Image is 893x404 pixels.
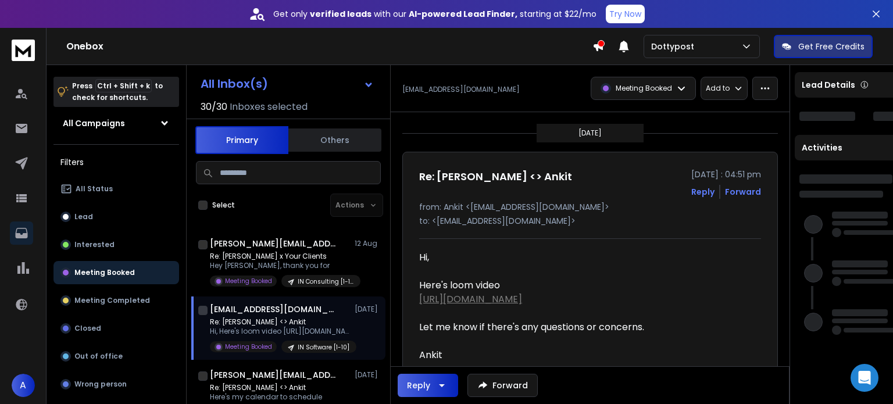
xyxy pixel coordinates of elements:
[691,169,761,180] p: [DATE] : 04:51 pm
[53,345,179,368] button: Out of office
[53,112,179,135] button: All Campaigns
[210,369,338,381] h1: [PERSON_NAME][EMAIL_ADDRESS][DOMAIN_NAME]
[210,303,338,315] h1: [EMAIL_ADDRESS][DOMAIN_NAME]
[53,289,179,312] button: Meeting Completed
[210,238,338,249] h1: [PERSON_NAME][EMAIL_ADDRESS][DOMAIN_NAME]
[210,317,349,327] p: Re: [PERSON_NAME] <> Ankit
[201,78,268,90] h1: All Inbox(s)
[398,374,458,397] button: Reply
[851,364,878,392] div: Open Intercom Messenger
[191,72,383,95] button: All Inbox(s)
[53,233,179,256] button: Interested
[288,127,381,153] button: Others
[419,278,752,292] div: Here's loom video
[210,252,349,261] p: Re: [PERSON_NAME] x Your Clients
[409,8,517,20] strong: AI-powered Lead Finder,
[725,186,761,198] div: Forward
[225,342,272,351] p: Meeting Booked
[53,154,179,170] h3: Filters
[774,35,873,58] button: Get Free Credits
[419,169,572,185] h1: Re: [PERSON_NAME] <> Ankit
[606,5,645,23] button: Try Now
[76,184,113,194] p: All Status
[12,374,35,397] button: A
[419,251,752,264] div: Hi,
[210,383,349,392] p: Re: [PERSON_NAME] <> Ankit
[310,8,372,20] strong: verified leads
[74,352,123,361] p: Out of office
[419,201,761,213] p: from: Ankit <[EMAIL_ADDRESS][DOMAIN_NAME]>
[355,370,381,380] p: [DATE]
[691,186,715,198] button: Reply
[210,392,349,402] p: Here's my calendar to schedule
[12,40,35,61] img: logo
[74,212,93,221] p: Lead
[419,348,752,362] div: Ankit
[230,100,308,114] h3: Inboxes selected
[53,177,179,201] button: All Status
[616,84,672,93] p: Meeting Booked
[95,79,152,92] span: Ctrl + Shift + k
[74,296,150,305] p: Meeting Completed
[74,268,135,277] p: Meeting Booked
[355,305,381,314] p: [DATE]
[201,100,227,114] span: 30 / 30
[66,40,592,53] h1: Onebox
[53,373,179,396] button: Wrong person
[195,126,288,154] button: Primary
[63,117,125,129] h1: All Campaigns
[273,8,596,20] p: Get only with our starting at $22/mo
[467,374,538,397] button: Forward
[210,261,349,270] p: Hey [PERSON_NAME], thank you for
[402,85,520,94] p: [EMAIL_ADDRESS][DOMAIN_NAME]
[798,41,865,52] p: Get Free Credits
[298,343,349,352] p: IN Software [1-10]
[53,317,179,340] button: Closed
[225,277,272,285] p: Meeting Booked
[802,79,855,91] p: Lead Details
[53,205,179,228] button: Lead
[53,261,179,284] button: Meeting Booked
[72,80,163,103] p: Press to check for shortcuts.
[706,84,730,93] p: Add to
[74,240,115,249] p: Interested
[419,320,752,334] div: Let me know if there's any questions or concerns.
[74,324,101,333] p: Closed
[419,215,761,227] p: to: <[EMAIL_ADDRESS][DOMAIN_NAME]>
[651,41,699,52] p: Dottypost
[609,8,641,20] p: Try Now
[355,239,381,248] p: 12 Aug
[419,292,522,306] a: [URL][DOMAIN_NAME]
[298,277,353,286] p: IN Consulting [1-1000] VP-Head
[210,327,349,336] p: Hi, Here's loom video [URL][DOMAIN_NAME] [[URL][DOMAIN_NAME]] Let me know
[578,128,602,138] p: [DATE]
[407,380,430,391] div: Reply
[74,380,127,389] p: Wrong person
[212,201,235,210] label: Select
